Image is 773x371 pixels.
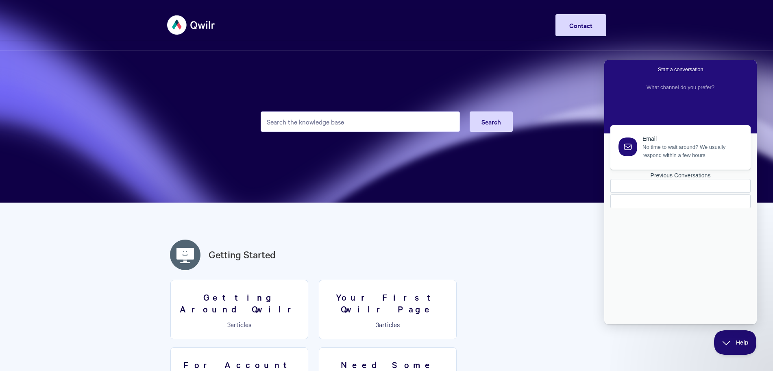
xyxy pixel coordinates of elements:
[167,10,216,40] img: Qwilr Help Center
[555,14,606,36] a: Contact
[324,321,451,328] p: articles
[176,291,303,314] h3: Getting Around Qwilr
[319,280,457,339] a: Your First Qwilr Page 3articles
[714,330,757,355] iframe: Help Scout Beacon - Close
[170,280,308,339] a: Getting Around Qwilr 3articles
[604,60,757,324] iframe: Help Scout Beacon - Live Chat, Contact Form, and Knowledge Base
[470,111,513,132] button: Search
[261,111,460,132] input: Search the knowledge base
[376,320,379,329] span: 3
[209,247,276,262] a: Getting Started
[324,291,451,314] h3: Your First Qwilr Page
[176,321,303,328] p: articles
[227,320,231,329] span: 3
[481,117,501,126] span: Search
